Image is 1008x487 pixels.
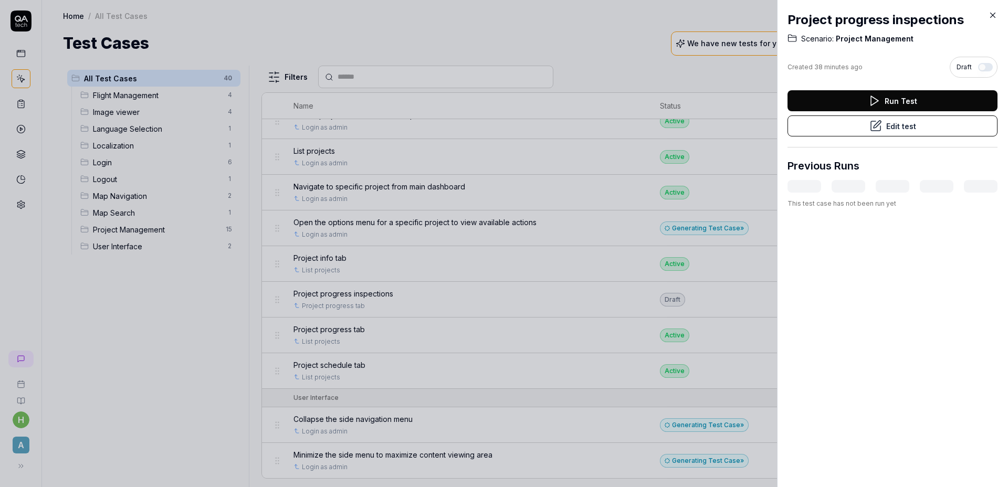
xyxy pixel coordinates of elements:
[787,10,997,29] h2: Project progress inspections
[787,115,997,136] button: Edit test
[801,34,834,44] span: Scenario:
[787,199,997,208] div: This test case has not been run yet
[814,63,863,71] time: 38 minutes ago
[787,90,997,111] button: Run Test
[834,34,913,44] span: Project Management
[787,62,863,72] div: Created
[957,62,972,72] span: Draft
[787,158,859,174] h3: Previous Runs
